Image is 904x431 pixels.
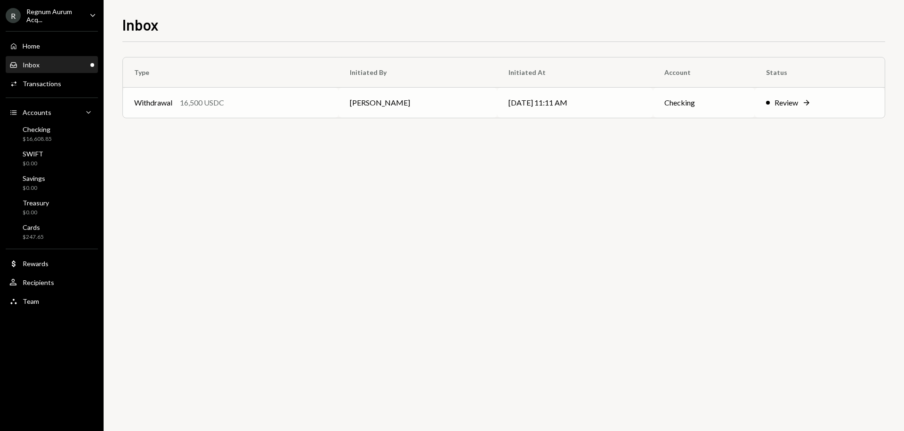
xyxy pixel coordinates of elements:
[775,97,798,108] div: Review
[26,8,82,24] div: Regnum Aurum Acq...
[6,8,21,23] div: R
[134,97,172,108] div: Withdrawal
[6,37,98,54] a: Home
[180,97,224,108] div: 16,500 USDC
[6,196,98,219] a: Treasury$0.00
[6,122,98,145] a: Checking$16,608.85
[653,57,755,88] th: Account
[23,260,48,268] div: Rewards
[497,88,653,118] td: [DATE] 11:11 AM
[6,274,98,291] a: Recipients
[23,297,39,305] div: Team
[23,174,45,182] div: Savings
[23,80,61,88] div: Transactions
[122,15,159,34] h1: Inbox
[23,135,52,143] div: $16,608.85
[23,125,52,133] div: Checking
[23,42,40,50] div: Home
[23,209,49,217] div: $0.00
[6,147,98,170] a: SWIFT$0.00
[653,88,755,118] td: Checking
[23,184,45,192] div: $0.00
[6,56,98,73] a: Inbox
[23,223,44,231] div: Cards
[339,88,497,118] td: [PERSON_NAME]
[23,160,43,168] div: $0.00
[23,61,40,69] div: Inbox
[6,75,98,92] a: Transactions
[23,233,44,241] div: $247.65
[6,255,98,272] a: Rewards
[23,199,49,207] div: Treasury
[23,278,54,286] div: Recipients
[23,150,43,158] div: SWIFT
[6,171,98,194] a: Savings$0.00
[23,108,51,116] div: Accounts
[6,293,98,309] a: Team
[6,104,98,121] a: Accounts
[339,57,497,88] th: Initiated By
[497,57,653,88] th: Initiated At
[755,57,885,88] th: Status
[123,57,339,88] th: Type
[6,220,98,243] a: Cards$247.65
